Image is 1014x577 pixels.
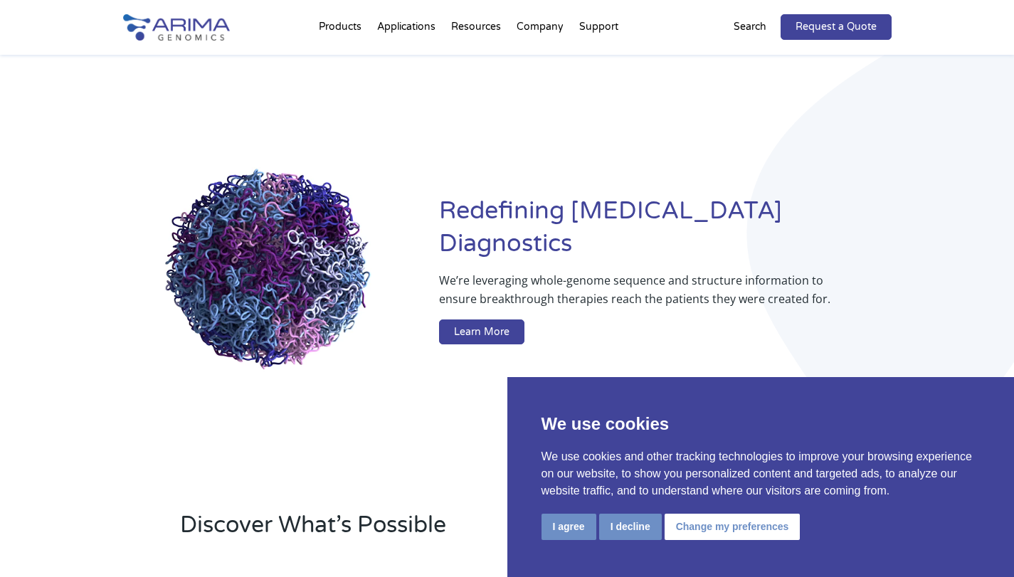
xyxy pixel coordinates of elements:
[599,514,662,540] button: I decline
[180,509,689,552] h2: Discover What’s Possible
[123,14,230,41] img: Arima-Genomics-logo
[665,514,801,540] button: Change my preferences
[734,18,766,36] p: Search
[781,14,892,40] a: Request a Quote
[439,319,524,345] a: Learn More
[542,514,596,540] button: I agree
[542,448,981,499] p: We use cookies and other tracking technologies to improve your browsing experience on our website...
[439,195,891,271] h1: Redefining [MEDICAL_DATA] Diagnostics
[439,271,834,319] p: We’re leveraging whole-genome sequence and structure information to ensure breakthrough therapies...
[542,411,981,437] p: We use cookies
